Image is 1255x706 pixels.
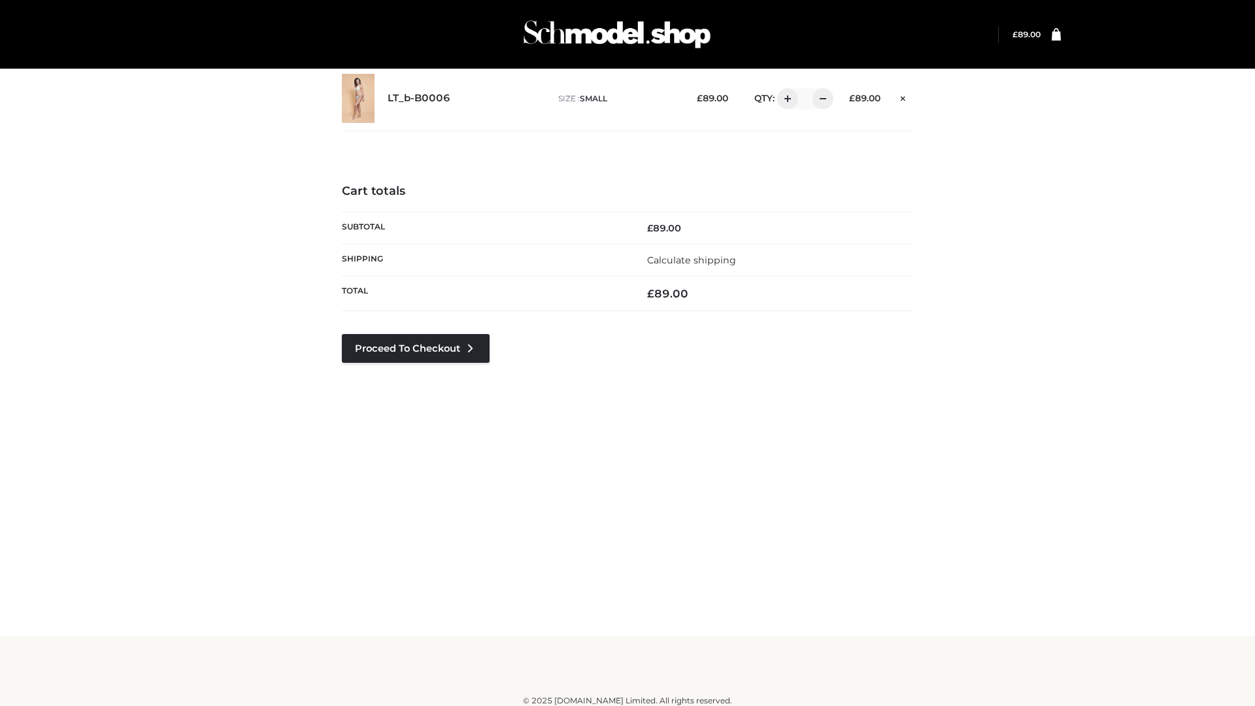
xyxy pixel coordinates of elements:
span: £ [697,93,703,103]
a: Proceed to Checkout [342,334,490,363]
bdi: 89.00 [849,93,880,103]
a: Remove this item [894,88,913,105]
span: £ [1012,29,1018,39]
span: £ [647,287,654,300]
img: LT_b-B0006 - SMALL [342,74,375,123]
p: size : [558,93,677,105]
span: £ [849,93,855,103]
span: £ [647,222,653,234]
bdi: 89.00 [647,222,681,234]
bdi: 89.00 [1012,29,1041,39]
bdi: 89.00 [697,93,728,103]
a: LT_b-B0006 [388,92,450,105]
h4: Cart totals [342,184,913,199]
th: Shipping [342,244,627,276]
div: QTY: [741,88,829,109]
a: Calculate shipping [647,254,736,266]
th: Total [342,277,627,311]
img: Schmodel Admin 964 [519,8,715,60]
a: £89.00 [1012,29,1041,39]
bdi: 89.00 [647,287,688,300]
th: Subtotal [342,212,627,244]
span: SMALL [580,93,607,103]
